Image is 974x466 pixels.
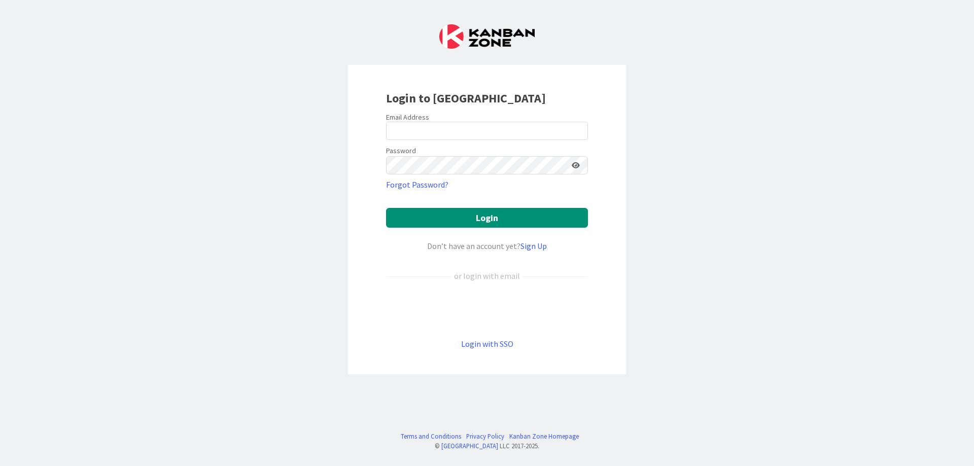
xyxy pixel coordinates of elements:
label: Email Address [386,113,429,122]
a: Sign Up [520,241,547,251]
a: [GEOGRAPHIC_DATA] [441,442,498,450]
div: © LLC 2017- 2025 . [396,441,579,451]
button: Login [386,208,588,228]
img: Kanban Zone [439,24,535,49]
a: Login with SSO [461,339,513,349]
label: Password [386,146,416,156]
a: Terms and Conditions [401,432,461,441]
b: Login to [GEOGRAPHIC_DATA] [386,90,546,106]
div: Don’t have an account yet? [386,240,588,252]
a: Privacy Policy [466,432,504,441]
div: or login with email [451,270,523,282]
a: Kanban Zone Homepage [509,432,579,441]
iframe: Botão Iniciar sessão com o Google [381,299,593,321]
a: Forgot Password? [386,178,448,191]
